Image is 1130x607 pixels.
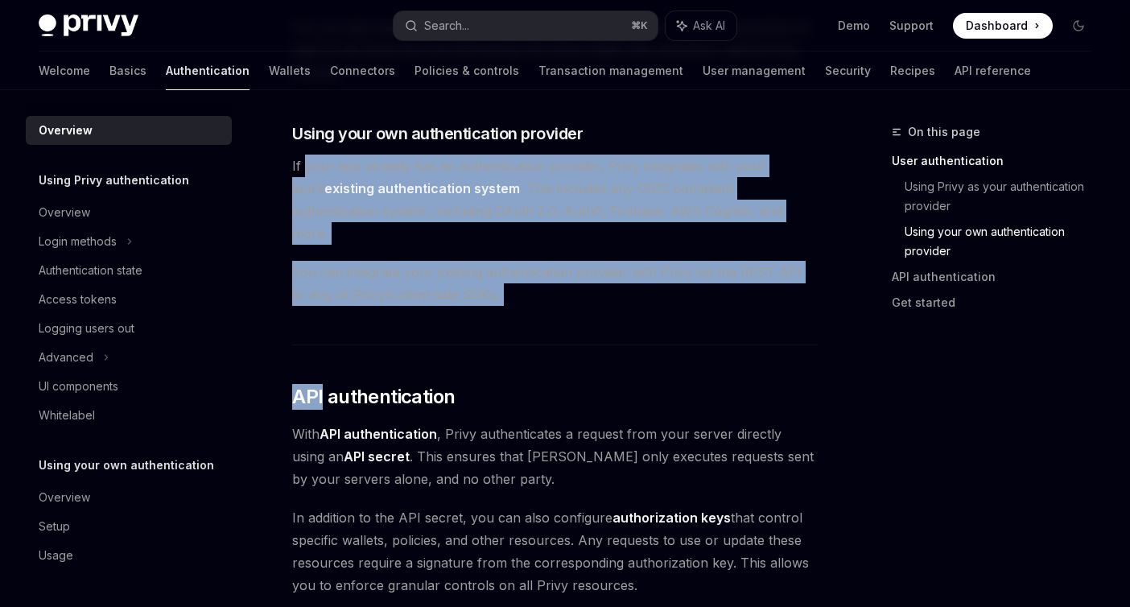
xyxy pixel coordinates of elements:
img: dark logo [39,14,138,37]
span: In addition to the API secret, you can also configure that control specific wallets, policies, an... [292,506,818,597]
a: Wallets [269,52,311,90]
a: User management [703,52,806,90]
span: API authentication [292,384,455,410]
span: You can integrate your existing authentication provider with Privy via the REST API or any of Pri... [292,261,818,306]
a: API authentication [892,264,1104,290]
div: Access tokens [39,290,117,309]
a: Overview [26,483,232,512]
div: Authentication state [39,261,142,280]
a: Support [889,18,934,34]
span: ⌘ K [631,19,648,32]
a: Overview [26,116,232,145]
button: Toggle dark mode [1066,13,1091,39]
a: existing authentication system [324,180,520,197]
div: Usage [39,546,73,565]
a: Setup [26,512,232,541]
a: Using your own authentication provider [905,219,1104,264]
a: Authentication [166,52,250,90]
div: Advanced [39,348,93,367]
div: Setup [39,517,70,536]
a: Usage [26,541,232,570]
a: Connectors [330,52,395,90]
div: Overview [39,488,90,507]
div: Search... [424,16,469,35]
a: Demo [838,18,870,34]
a: Recipes [890,52,935,90]
div: UI components [39,377,118,396]
a: Welcome [39,52,90,90]
span: Using your own authentication provider [292,122,583,145]
a: User authentication [892,148,1104,174]
div: Logging users out [39,319,134,338]
span: Ask AI [693,18,725,34]
a: Policies & controls [414,52,519,90]
a: Whitelabel [26,401,232,430]
span: With , Privy authenticates a request from your server directly using an . This ensures that [PERS... [292,423,818,490]
div: Overview [39,121,93,140]
a: Authentication state [26,256,232,285]
a: Using Privy as your authentication provider [905,174,1104,219]
strong: API authentication [320,426,437,442]
h5: Using your own authentication [39,456,214,475]
a: Logging users out [26,314,232,343]
button: Ask AI [666,11,736,40]
a: Basics [109,52,146,90]
h5: Using Privy authentication [39,171,189,190]
a: Access tokens [26,285,232,314]
div: Overview [39,203,90,222]
span: Dashboard [966,18,1028,34]
a: Get started [892,290,1104,316]
button: Search...⌘K [394,11,657,40]
div: Login methods [39,232,117,251]
a: Overview [26,198,232,227]
a: UI components [26,372,232,401]
a: Transaction management [538,52,683,90]
strong: authorization keys [612,510,731,526]
span: If your app already has an authentication provider, Privy integrates with your app’s . This inclu... [292,155,818,245]
a: Security [825,52,871,90]
span: On this page [908,122,980,142]
div: Whitelabel [39,406,95,425]
a: Dashboard [953,13,1053,39]
a: API reference [955,52,1031,90]
strong: API secret [344,448,410,465]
